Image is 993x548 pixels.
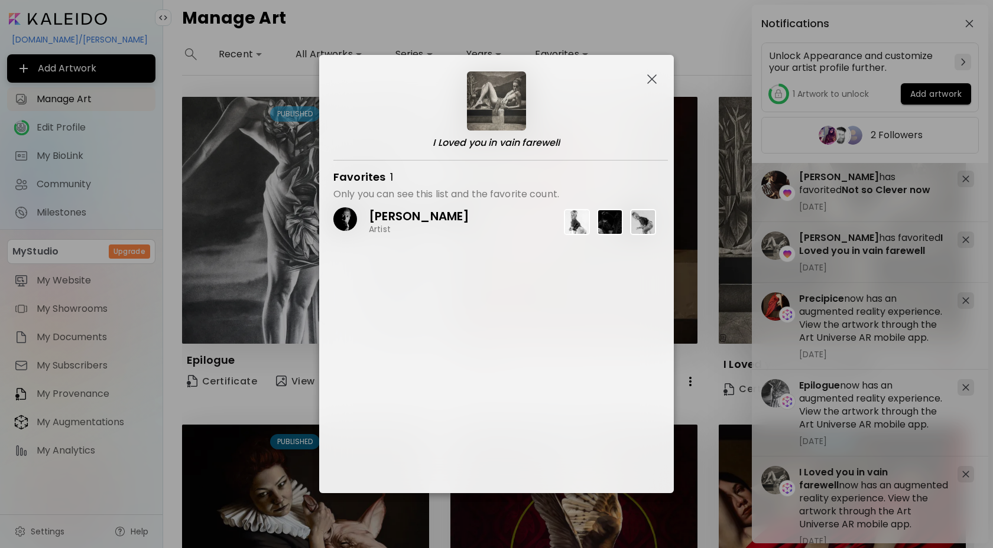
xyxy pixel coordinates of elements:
[647,74,657,84] img: Close
[433,138,560,148] p: I Loved you in vain farewell
[333,170,385,184] h4: Favorites
[333,188,654,201] h4: Only you can see this list and the favorite count.
[597,209,623,235] img: 128542
[369,224,391,234] p: Artist
[447,71,554,160] a: thumbnailI Loved you in vain farewell
[467,71,526,131] img: thumbnail
[630,209,656,235] img: 128544
[390,170,393,188] h4: 1
[644,71,660,87] button: Close
[333,201,668,242] a: [PERSON_NAME]Artist128543128542128544
[564,209,590,235] img: 128543
[369,208,469,224] p: [PERSON_NAME]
